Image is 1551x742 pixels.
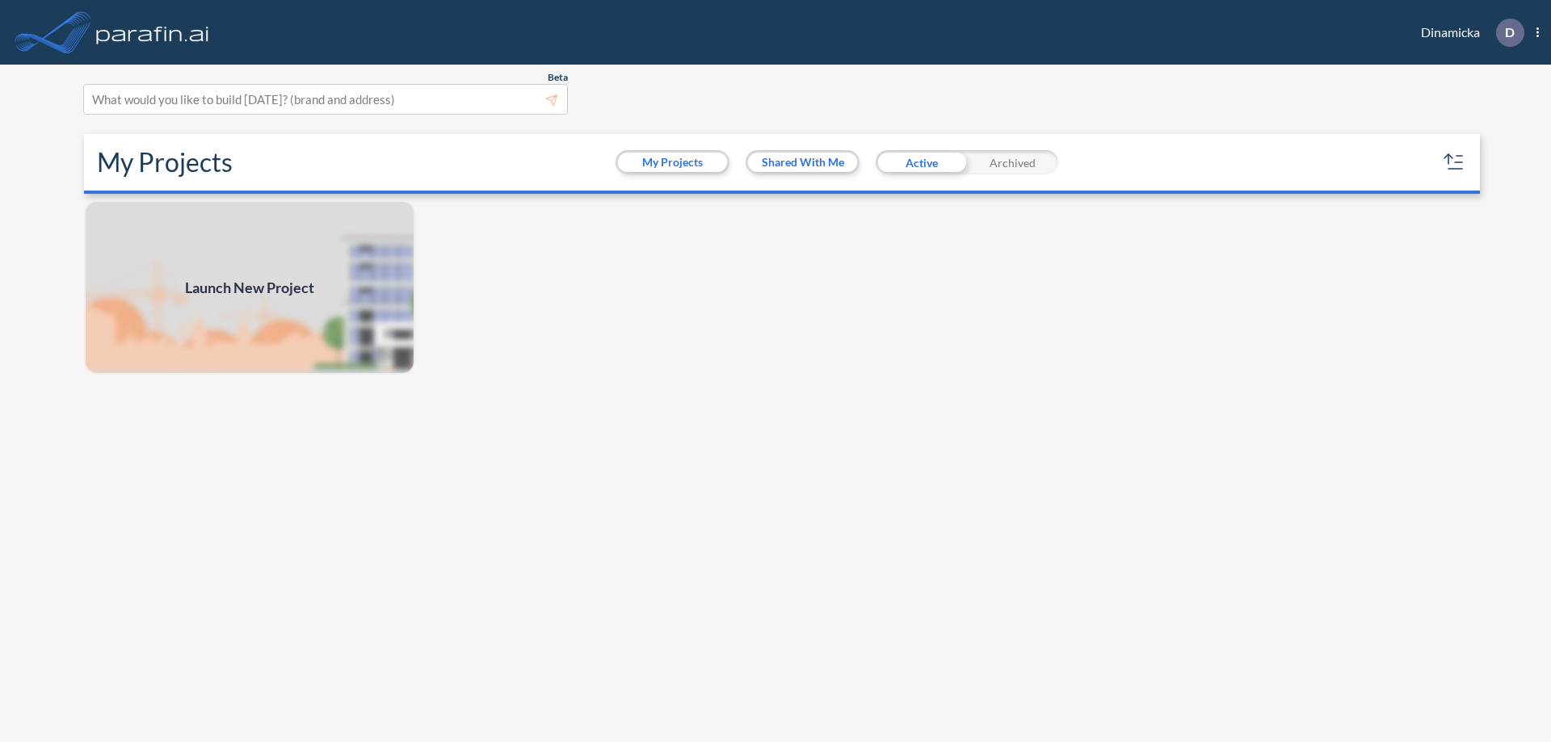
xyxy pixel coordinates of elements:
[1505,25,1515,40] p: D
[876,150,967,174] div: Active
[84,200,415,375] img: add
[93,16,212,48] img: logo
[185,277,314,299] span: Launch New Project
[748,153,857,172] button: Shared With Me
[548,71,568,84] span: Beta
[1397,19,1539,47] div: Dinamicka
[1441,149,1467,175] button: sort
[84,200,415,375] a: Launch New Project
[967,150,1058,174] div: Archived
[618,153,727,172] button: My Projects
[97,147,233,178] h2: My Projects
